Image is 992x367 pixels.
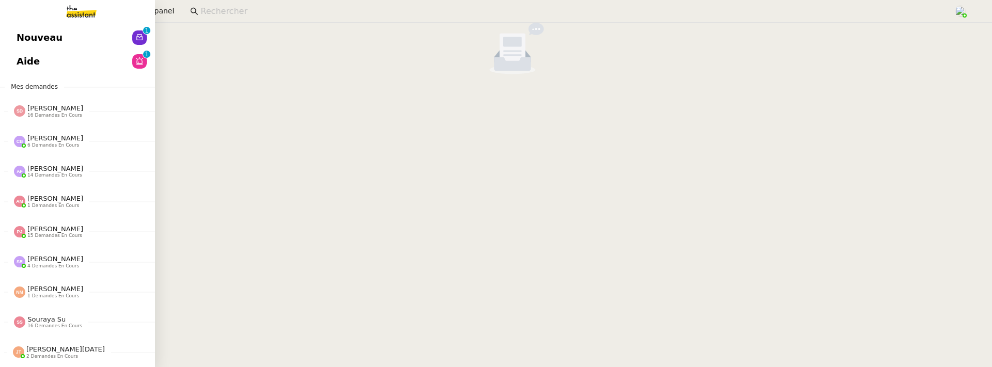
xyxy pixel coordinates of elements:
img: svg [14,256,25,267]
span: [PERSON_NAME] [27,195,83,202]
span: 1 demandes en cours [27,293,79,299]
span: 16 demandes en cours [27,323,82,329]
nz-badge-sup: 1 [143,27,150,34]
span: 15 demandes en cours [27,233,82,238]
span: 14 demandes en cours [27,172,82,178]
span: 1 demandes en cours [27,203,79,209]
p: 1 [145,51,149,60]
nz-badge-sup: 1 [143,51,150,58]
span: [PERSON_NAME] [27,134,83,142]
img: users%2FoFdbodQ3TgNoWt9kP3GXAs5oaCq1%2Favatar%2Fprofile-pic.png [955,6,966,17]
span: 4 demandes en cours [27,263,79,269]
img: svg [14,136,25,147]
span: Souraya Su [27,315,66,323]
span: [PERSON_NAME] [27,255,83,263]
span: [PERSON_NAME] [27,104,83,112]
span: [PERSON_NAME] [27,285,83,293]
span: [PERSON_NAME][DATE] [26,345,105,353]
span: 16 demandes en cours [27,113,82,118]
span: [PERSON_NAME] [27,225,83,233]
img: svg [14,105,25,117]
span: Nouveau [17,30,63,45]
img: svg [14,316,25,328]
span: Mes demandes [5,82,64,92]
span: [PERSON_NAME] [27,165,83,172]
p: 1 [145,27,149,36]
img: svg [14,196,25,207]
img: svg [13,346,24,358]
input: Rechercher [200,5,943,19]
img: svg [14,166,25,177]
span: Aide [17,54,40,69]
img: svg [14,286,25,298]
span: 2 demandes en cours [26,354,78,359]
span: 6 demandes en cours [27,142,79,148]
img: svg [14,226,25,237]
